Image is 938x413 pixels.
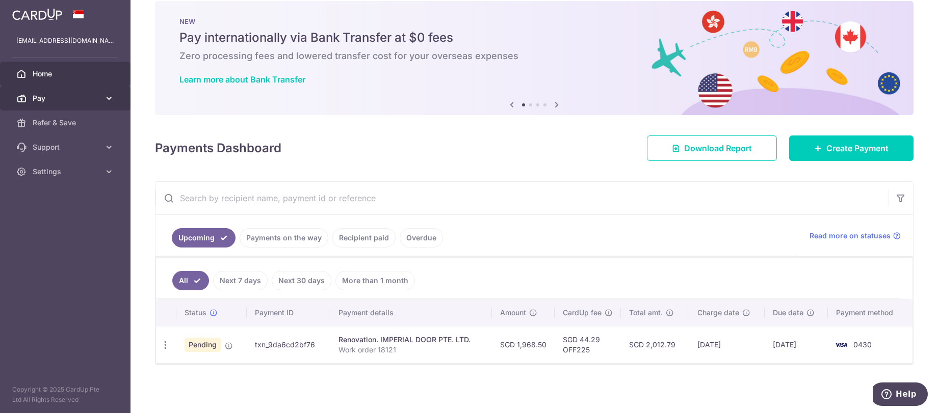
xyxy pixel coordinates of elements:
iframe: Opens a widget where you can find more information [873,382,928,408]
h5: Pay internationally via Bank Transfer at $0 fees [179,30,889,46]
span: Due date [773,308,803,318]
span: 0430 [853,340,872,349]
td: SGD 1,968.50 [492,326,555,363]
span: CardUp fee [563,308,602,318]
p: Work order 18121 [338,345,484,355]
a: Next 7 days [213,271,268,290]
td: SGD 44.29 OFF225 [555,326,621,363]
img: Bank Card [831,339,851,351]
span: Refer & Save [33,118,100,128]
td: [DATE] [689,326,765,363]
td: SGD 2,012.79 [621,326,689,363]
span: Support [33,142,100,152]
th: Payment method [828,299,913,326]
span: Pay [33,93,100,103]
span: Pending [185,338,221,352]
a: More than 1 month [335,271,415,290]
img: Bank transfer banner [155,1,914,115]
span: Download Report [684,142,752,154]
a: Download Report [647,135,777,161]
p: NEW [179,17,889,25]
span: Charge date [697,308,739,318]
th: Payment details [330,299,492,326]
span: Total amt. [629,308,663,318]
a: Next 30 days [272,271,331,290]
a: Learn more about Bank Transfer [179,74,305,85]
td: [DATE] [765,326,828,363]
a: Create Payment [789,135,914,161]
span: Settings [33,167,100,177]
a: Overdue [400,228,443,247]
div: Renovation. IMPERIAL DOOR PTE. LTD. [338,335,484,345]
td: txn_9da6cd2bf76 [247,326,330,363]
h6: Zero processing fees and lowered transfer cost for your overseas expenses [179,50,889,62]
img: CardUp [12,8,62,20]
span: Amount [500,308,526,318]
p: [EMAIL_ADDRESS][DOMAIN_NAME] [16,36,114,46]
span: Read more on statuses [810,231,891,241]
span: Create Payment [826,142,889,154]
span: Home [33,69,100,79]
a: Upcoming [172,228,236,247]
h4: Payments Dashboard [155,139,281,157]
th: Payment ID [247,299,330,326]
a: All [172,271,209,290]
a: Recipient paid [332,228,396,247]
span: Status [185,308,206,318]
input: Search by recipient name, payment id or reference [155,182,889,214]
a: Read more on statuses [810,231,901,241]
a: Payments on the way [240,228,328,247]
